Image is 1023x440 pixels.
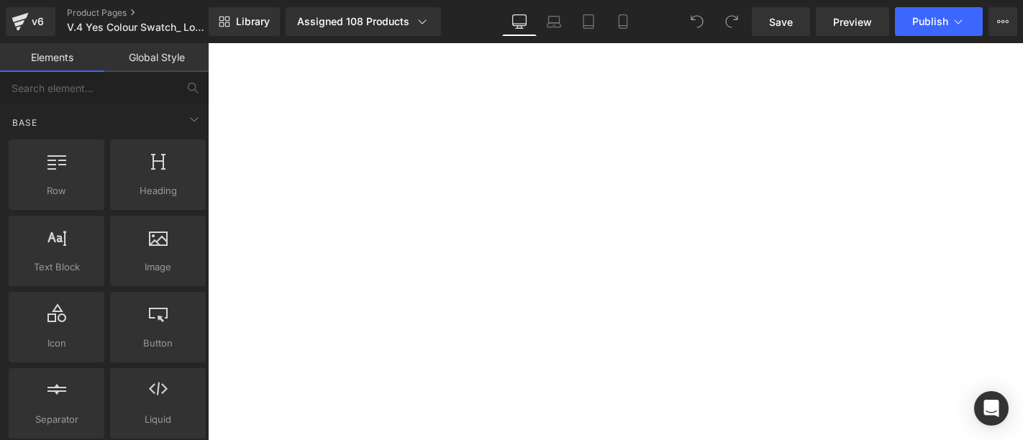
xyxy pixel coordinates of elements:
[974,391,1009,426] div: Open Intercom Messenger
[912,16,948,27] span: Publish
[13,336,100,351] span: Icon
[114,260,201,275] span: Image
[13,412,100,427] span: Separator
[606,7,640,36] a: Mobile
[104,43,209,72] a: Global Style
[114,336,201,351] span: Button
[67,7,232,19] a: Product Pages
[297,14,429,29] div: Assigned 108 Products
[816,7,889,36] a: Preview
[209,7,280,36] a: New Library
[537,7,571,36] a: Laptop
[683,7,711,36] button: Undo
[13,260,100,275] span: Text Block
[769,14,793,29] span: Save
[833,14,872,29] span: Preview
[571,7,606,36] a: Tablet
[6,7,55,36] a: v6
[29,12,47,31] div: v6
[67,22,205,33] span: V.4 Yes Colour Swatch_ Loungewear Template
[13,183,100,198] span: Row
[502,7,537,36] a: Desktop
[11,116,39,129] span: Base
[236,15,270,28] span: Library
[114,412,201,427] span: Liquid
[717,7,746,36] button: Redo
[114,183,201,198] span: Heading
[988,7,1017,36] button: More
[895,7,983,36] button: Publish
